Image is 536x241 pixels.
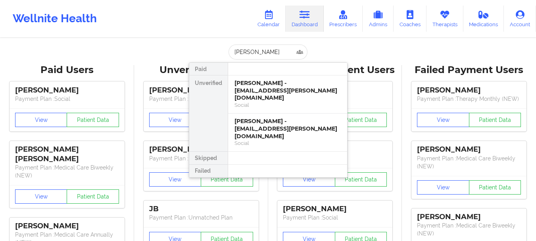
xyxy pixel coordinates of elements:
div: [PERSON_NAME] [417,145,521,154]
div: [PERSON_NAME] [149,145,253,154]
a: Calendar [252,6,286,32]
div: Paid Users [6,64,129,76]
a: Admins [363,6,394,32]
div: [PERSON_NAME] - [EMAIL_ADDRESS][PERSON_NAME][DOMAIN_NAME] [234,79,341,102]
p: Payment Plan : Medical Care Biweekly (NEW) [15,164,119,179]
div: Skipped [189,152,228,164]
div: Unverified [189,75,228,152]
button: View [417,180,469,195]
a: Coaches [394,6,426,32]
div: Social [234,140,341,147]
button: View [417,113,469,127]
button: Patient Data [67,189,119,204]
p: Payment Plan : Unmatched Plan [149,214,253,222]
button: View [149,113,202,127]
div: Social [234,102,341,108]
div: JB [149,204,253,214]
a: Therapists [426,6,463,32]
div: Unverified Users [140,64,263,76]
button: Patient Data [469,113,521,127]
button: View [149,172,202,187]
p: Payment Plan : Social [15,95,119,103]
div: [PERSON_NAME] [15,86,119,95]
div: Paid [189,63,228,75]
button: Patient Data [469,180,521,195]
p: Payment Plan : Unmatched Plan [149,154,253,162]
div: [PERSON_NAME] [15,222,119,231]
button: View [283,172,335,187]
div: Failed [189,165,228,177]
p: Payment Plan : Medical Care Biweekly (NEW) [417,222,521,237]
button: View [15,189,67,204]
button: Patient Data [201,172,253,187]
div: [PERSON_NAME] [149,86,253,95]
button: Patient Data [67,113,119,127]
div: [PERSON_NAME] [417,212,521,222]
button: Patient Data [335,113,387,127]
a: Medications [463,6,504,32]
div: [PERSON_NAME] [417,86,521,95]
button: View [15,113,67,127]
div: [PERSON_NAME] [283,204,387,214]
div: [PERSON_NAME] [PERSON_NAME] [15,145,119,163]
a: Prescribers [324,6,363,32]
p: Payment Plan : Unmatched Plan [149,95,253,103]
p: Payment Plan : Therapy Monthly (NEW) [417,95,521,103]
a: Dashboard [286,6,324,32]
button: Patient Data [335,172,387,187]
p: Payment Plan : Social [283,214,387,222]
a: Account [504,6,536,32]
div: [PERSON_NAME] - [EMAIL_ADDRESS][PERSON_NAME][DOMAIN_NAME] [234,118,341,140]
div: Failed Payment Users [407,64,530,76]
p: Payment Plan : Medical Care Biweekly (NEW) [417,154,521,170]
